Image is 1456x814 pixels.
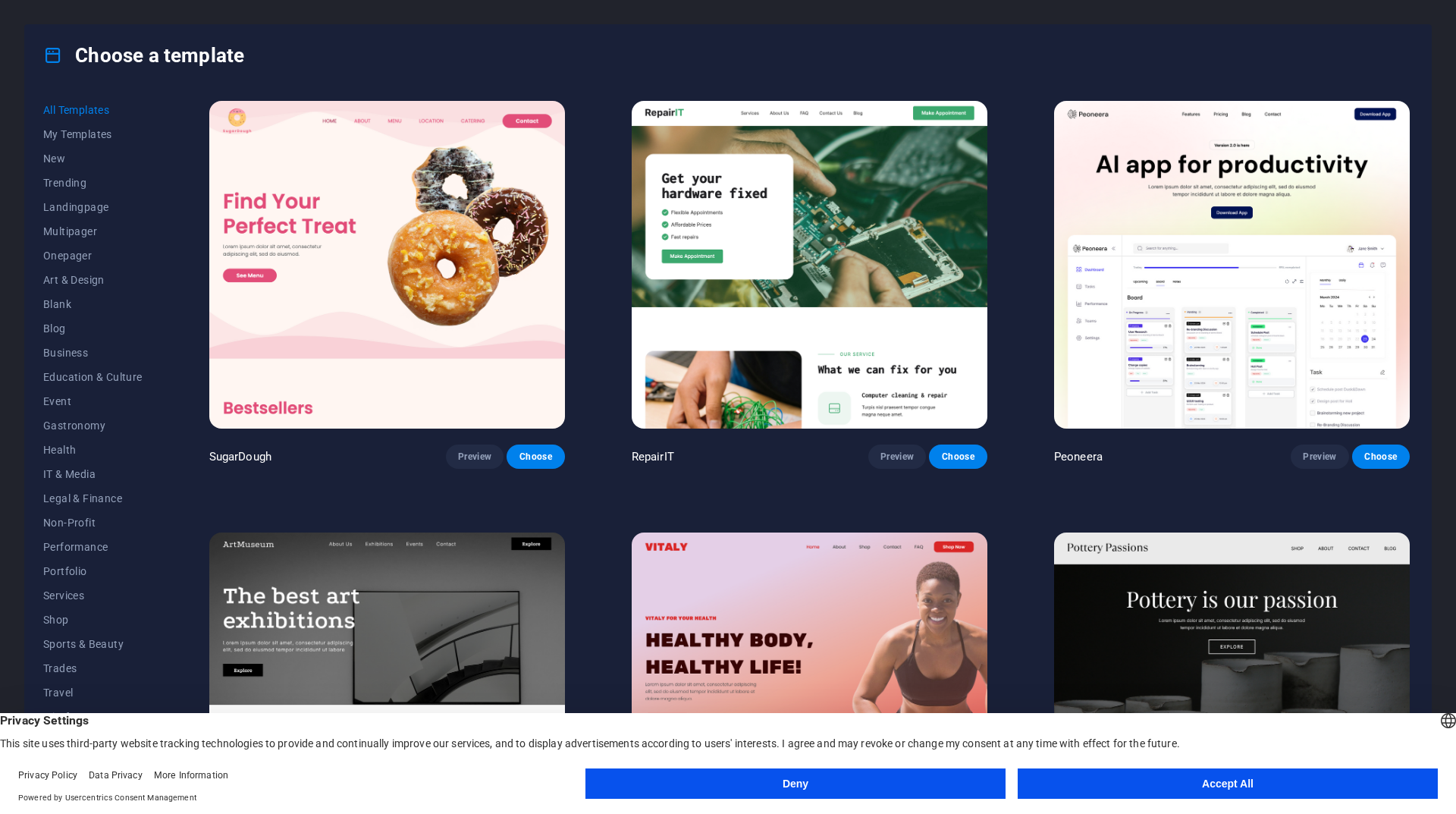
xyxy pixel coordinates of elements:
span: New [43,152,143,165]
button: Blog [43,316,143,341]
button: IT & Media [43,462,143,486]
span: Blank [43,298,143,310]
img: Peoneera [1054,101,1410,429]
button: Art & Design [43,268,143,292]
span: IT & Media [43,468,143,480]
button: Shop [43,608,143,632]
span: Trending [43,177,143,189]
button: Sports & Beauty [43,632,143,656]
button: Preview [446,445,504,469]
button: Travel [43,680,143,705]
button: Business [43,341,143,365]
span: Event [43,395,143,407]
h4: Choose a template [43,43,244,68]
span: Legal & Finance [43,492,143,504]
span: Travel [43,687,143,699]
button: Blank [43,292,143,316]
button: Event [43,389,143,413]
span: Blog [43,322,143,335]
button: Choose [1352,445,1410,469]
img: SugarDough [209,101,565,429]
span: Health [43,444,143,456]
button: Wireframe [43,705,143,729]
span: Art & Design [43,274,143,286]
p: RepairIT [632,449,674,464]
p: Peoneera [1054,449,1103,464]
span: Services [43,589,143,602]
span: All Templates [43,104,143,116]
span: Onepager [43,250,143,262]
button: Choose [507,445,564,469]
span: Shop [43,614,143,626]
span: Non-Profit [43,517,143,529]
span: Performance [43,541,143,553]
button: Trades [43,656,143,680]
span: Choose [1364,451,1398,463]
span: Preview [1303,451,1336,463]
span: Sports & Beauty [43,638,143,650]
button: Health [43,438,143,462]
button: Legal & Finance [43,486,143,511]
button: Multipager [43,219,143,244]
button: Gastronomy [43,413,143,438]
span: Education & Culture [43,371,143,383]
button: Portfolio [43,559,143,583]
button: Trending [43,171,143,195]
button: Performance [43,535,143,559]
button: Non-Profit [43,511,143,535]
span: Preview [880,451,914,463]
span: Choose [519,451,552,463]
span: My Templates [43,128,143,140]
button: My Templates [43,122,143,146]
button: New [43,146,143,171]
span: Business [43,347,143,359]
span: Trades [43,662,143,674]
span: Landingpage [43,201,143,213]
button: Choose [929,445,987,469]
span: Gastronomy [43,420,143,432]
button: Landingpage [43,195,143,219]
span: Wireframe [43,711,143,723]
button: Onepager [43,244,143,268]
p: SugarDough [209,449,271,464]
button: Services [43,583,143,608]
span: Preview [458,451,491,463]
button: All Templates [43,98,143,122]
img: RepairIT [632,101,987,429]
span: Multipager [43,225,143,237]
button: Preview [1291,445,1348,469]
span: Choose [941,451,974,463]
span: Portfolio [43,565,143,577]
button: Education & Culture [43,365,143,389]
button: Preview [868,445,926,469]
